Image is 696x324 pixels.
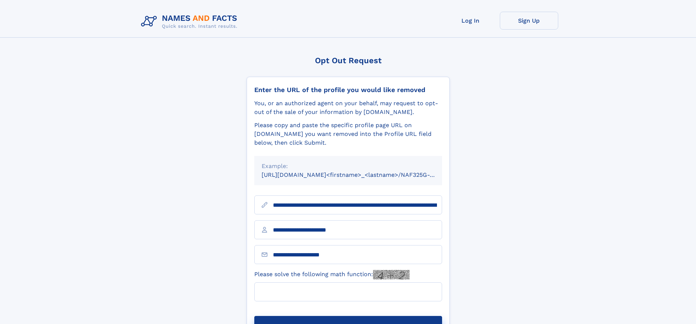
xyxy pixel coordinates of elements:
div: You, or an authorized agent on your behalf, may request to opt-out of the sale of your informatio... [254,99,442,117]
label: Please solve the following math function: [254,270,410,279]
img: Logo Names and Facts [138,12,243,31]
div: Opt Out Request [247,56,450,65]
div: Example: [262,162,435,171]
div: Please copy and paste the specific profile page URL on [DOMAIN_NAME] you want removed into the Pr... [254,121,442,147]
a: Log In [441,12,500,30]
small: [URL][DOMAIN_NAME]<firstname>_<lastname>/NAF325G-xxxxxxxx [262,171,456,178]
div: Enter the URL of the profile you would like removed [254,86,442,94]
a: Sign Up [500,12,558,30]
